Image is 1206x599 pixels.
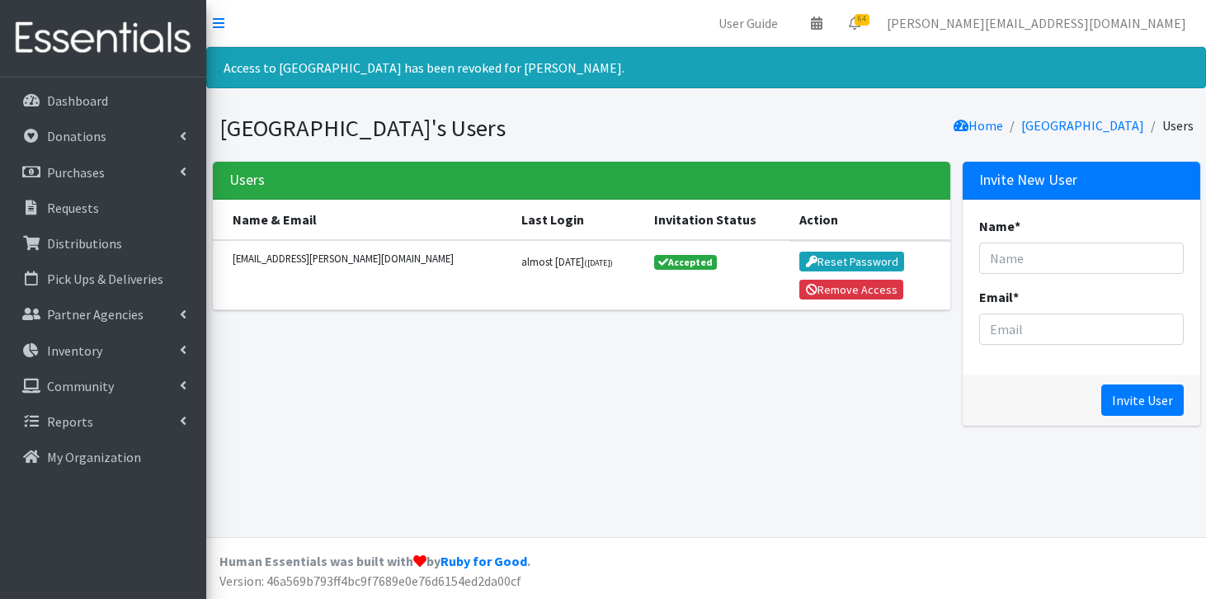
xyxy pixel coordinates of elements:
th: Action [789,200,949,240]
p: Reports [47,413,93,430]
label: Email [979,287,1019,307]
a: Community [7,370,200,403]
h3: Invite New User [979,172,1077,189]
th: Name & Email [213,200,511,240]
span: Version: 46a569b793ff4bc9f7689e0e76d6154ed2da00cf [219,573,521,589]
small: [EMAIL_ADDRESS][PERSON_NAME][DOMAIN_NAME] [233,251,502,266]
p: My Organization [47,449,141,465]
input: Invite User [1101,384,1184,416]
a: [GEOGRAPHIC_DATA] [1021,117,1144,134]
a: Reports [7,405,200,438]
a: Inventory [7,334,200,367]
a: User Guide [705,7,791,40]
a: Dashboard [7,84,200,117]
a: Requests [7,191,200,224]
h1: [GEOGRAPHIC_DATA]'s Users [219,114,700,143]
a: Home [954,117,1003,134]
a: Ruby for Good [440,553,527,569]
p: Distributions [47,235,122,252]
abbr: required [1013,289,1019,305]
th: Last Login [511,200,644,240]
a: My Organization [7,441,200,474]
a: [PERSON_NAME][EMAIL_ADDRESS][DOMAIN_NAME] [874,7,1199,40]
p: Purchases [47,164,105,181]
button: Remove Access [799,280,903,299]
input: Name [979,243,1184,274]
a: Donations [7,120,200,153]
a: 64 [836,7,874,40]
p: Requests [47,200,99,216]
p: Donations [47,128,106,144]
div: Access to [GEOGRAPHIC_DATA] has been revoked for [PERSON_NAME]. [206,47,1206,88]
img: HumanEssentials [7,11,200,66]
label: Name [979,216,1020,236]
input: Email [979,314,1184,345]
button: Reset Password [799,252,904,271]
strong: Human Essentials was built with by . [219,553,530,569]
th: Invitation Status [644,200,789,240]
a: Distributions [7,227,200,260]
p: Pick Ups & Deliveries [47,271,163,287]
p: Inventory [47,342,102,359]
h3: Users [229,172,265,189]
p: Dashboard [47,92,108,109]
a: Purchases [7,156,200,189]
a: Partner Agencies [7,298,200,331]
span: Accepted [654,255,717,270]
li: Users [1144,114,1194,138]
abbr: required [1015,218,1020,234]
p: Community [47,378,114,394]
small: almost [DATE] [521,255,613,268]
small: ([DATE]) [584,257,613,268]
span: 64 [855,14,869,26]
a: Pick Ups & Deliveries [7,262,200,295]
p: Partner Agencies [47,306,144,323]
